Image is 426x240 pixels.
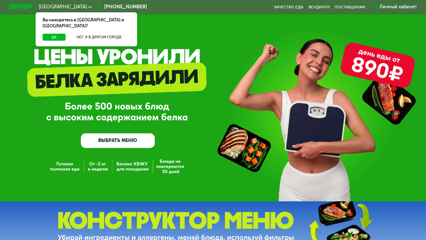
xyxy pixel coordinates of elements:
button: Да [43,34,66,41]
div: Личный кабинет [379,3,417,10]
a: Качество еды [274,5,304,9]
a: [PHONE_NUMBER] [95,3,147,10]
span: [GEOGRAPHIC_DATA] [39,5,87,9]
button: Нет, я в другом городе [68,34,130,41]
div: Вы находитесь в [GEOGRAPHIC_DATA] и [GEOGRAPHIC_DATA]? [36,12,137,34]
div: поставщикам [334,5,365,9]
a: Вендинги [309,5,330,9]
a: ВЫБРАТЬ МЕНЮ [81,133,154,148]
